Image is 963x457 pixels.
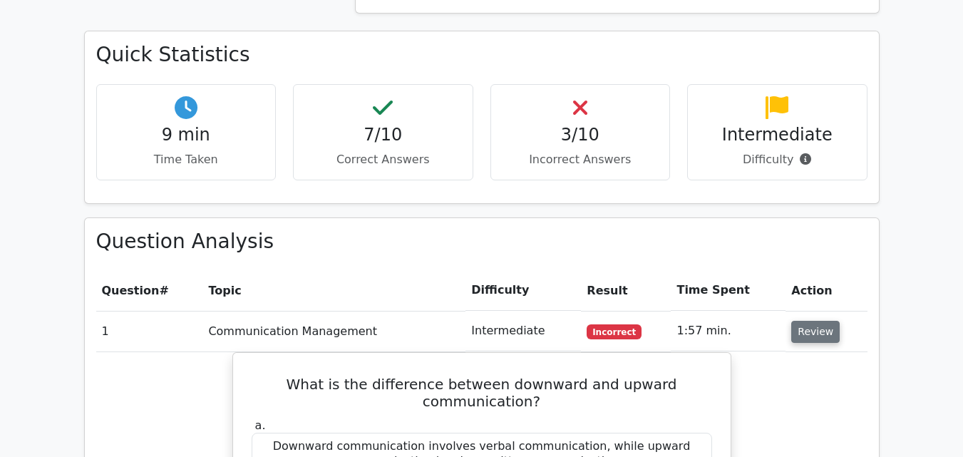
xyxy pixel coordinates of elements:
[699,151,855,168] p: Difficulty
[96,230,867,254] h3: Question Analysis
[503,125,659,145] h4: 3/10
[465,311,581,351] td: Intermediate
[699,125,855,145] h4: Intermediate
[581,270,671,311] th: Result
[791,321,840,343] button: Review
[96,270,203,311] th: #
[503,151,659,168] p: Incorrect Answers
[305,151,461,168] p: Correct Answers
[96,311,203,351] td: 1
[202,270,465,311] th: Topic
[108,125,264,145] h4: 9 min
[250,376,714,410] h5: What is the difference between downward and upward communication?
[465,270,581,311] th: Difficulty
[102,284,160,297] span: Question
[108,151,264,168] p: Time Taken
[305,125,461,145] h4: 7/10
[786,270,867,311] th: Action
[587,324,642,339] span: Incorrect
[671,270,786,311] th: Time Spent
[671,311,786,351] td: 1:57 min.
[96,43,867,67] h3: Quick Statistics
[255,419,266,432] span: a.
[202,311,465,351] td: Communication Management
